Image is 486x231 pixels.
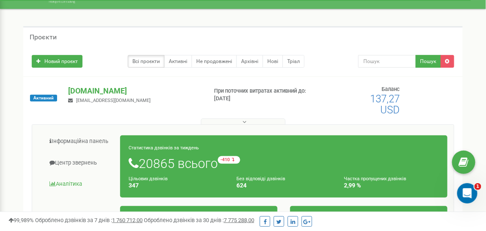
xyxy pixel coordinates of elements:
small: Без відповіді дзвінків [236,176,285,181]
span: 99,989% [8,217,34,223]
a: Новий проєкт [32,55,82,68]
span: 137,27 USD [370,93,400,116]
a: Всі проєкти [128,55,165,68]
span: Баланс [382,86,400,92]
h4: 347 [129,182,224,189]
h1: 20865 всього [129,156,439,170]
input: Пошук [358,55,416,68]
a: Інформаційна панель [38,131,121,152]
a: Аналiтика [38,174,121,195]
u: 1 760 712,00 [112,217,143,223]
p: При поточних витратах активний до: [DATE] [214,87,310,103]
h4: 624 [236,182,332,189]
span: Активний [30,95,57,102]
span: [EMAIL_ADDRESS][DOMAIN_NAME] [76,98,151,103]
small: -410 [218,156,240,164]
u: 7 775 288,00 [224,217,254,223]
iframe: Intercom live chat [457,183,478,203]
h4: 2,99 % [344,182,439,189]
a: Не продовжені [192,55,237,68]
span: Оброблено дзвінків за 7 днів : [35,217,143,223]
a: Тріал [283,55,305,68]
a: Центр звернень [38,153,121,173]
a: Архівні [236,55,263,68]
small: Статистика дзвінків за тиждень [129,145,199,151]
p: [DOMAIN_NAME] [68,85,200,96]
span: Оброблено дзвінків за 30 днів : [144,217,254,223]
span: 1 [475,183,481,190]
a: Нові [263,55,283,68]
a: Активні [164,55,192,68]
small: Частка пропущених дзвінків [344,176,406,181]
h5: Проєкти [30,33,57,41]
small: Цільових дзвінків [129,176,167,181]
button: Пошук [416,55,441,68]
